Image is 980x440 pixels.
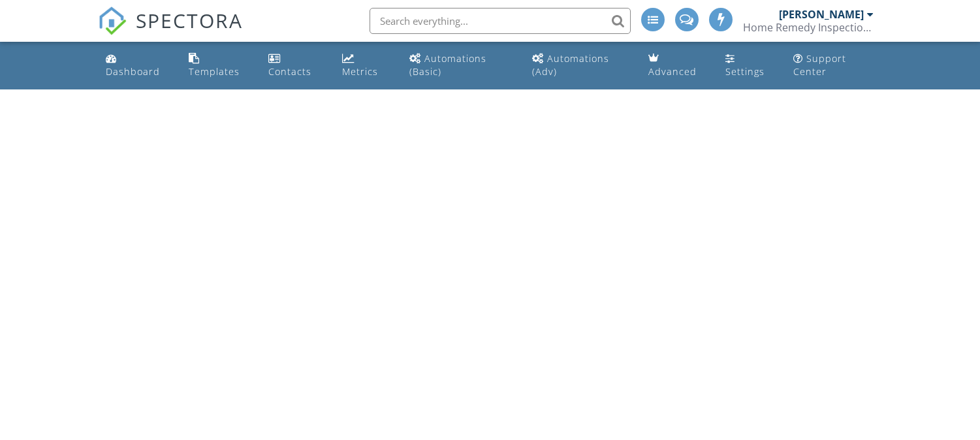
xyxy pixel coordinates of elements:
[779,8,864,21] div: [PERSON_NAME]
[342,65,378,78] div: Metrics
[136,7,243,34] span: SPECTORA
[409,52,486,78] div: Automations (Basic)
[106,65,160,78] div: Dashboard
[183,47,253,84] a: Templates
[337,47,394,84] a: Metrics
[788,47,879,84] a: Support Center
[648,65,697,78] div: Advanced
[793,52,846,78] div: Support Center
[720,47,778,84] a: Settings
[370,8,631,34] input: Search everything...
[527,47,633,84] a: Automations (Advanced)
[98,18,243,45] a: SPECTORA
[404,47,516,84] a: Automations (Basic)
[643,47,710,84] a: Advanced
[101,47,173,84] a: Dashboard
[189,65,240,78] div: Templates
[743,21,874,34] div: Home Remedy Inspection Services
[98,7,127,35] img: The Best Home Inspection Software - Spectora
[725,65,765,78] div: Settings
[263,47,326,84] a: Contacts
[268,65,311,78] div: Contacts
[532,52,609,78] div: Automations (Adv)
